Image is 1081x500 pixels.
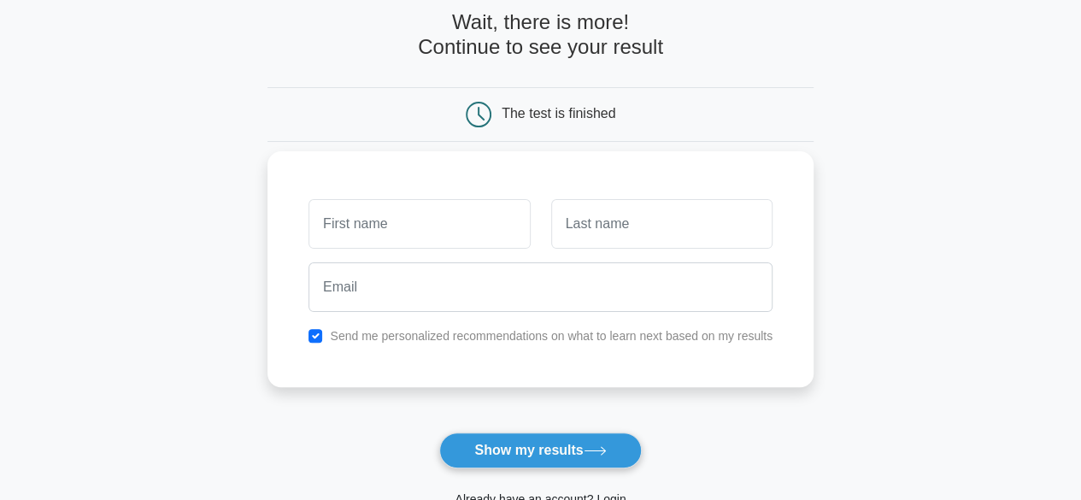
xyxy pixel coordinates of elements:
button: Show my results [439,432,641,468]
div: The test is finished [502,106,615,121]
label: Send me personalized recommendations on what to learn next based on my results [330,329,773,343]
input: Email [308,262,773,312]
input: First name [308,199,530,249]
input: Last name [551,199,773,249]
h4: Wait, there is more! Continue to see your result [267,10,814,60]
